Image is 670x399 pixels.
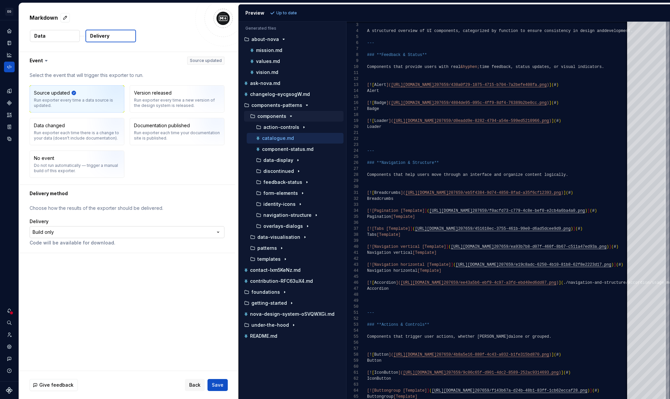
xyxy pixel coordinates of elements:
span: [ [367,280,369,285]
div: 17 [346,106,358,112]
span: ) [611,262,614,267]
span: ( [616,262,618,267]
div: 31 [346,190,358,196]
span: ] [549,101,552,105]
div: 46 [346,280,358,286]
p: Select the event that will trigger this exporter to run. [30,72,224,79]
span: development. [604,29,633,33]
span: Navigation vertical [367,250,413,255]
span: --- [367,310,374,315]
span: [URL][DOMAIN_NAME] [393,119,437,123]
span: 207659/451610ec-3755-461b-99e0-d6ad5dcee9d9.png [458,226,571,231]
button: Contact support [4,353,15,364]
div: 4 [346,28,358,34]
span: ) [580,226,583,231]
span: 207659/4b8a5e16-880f-4c43-a032-b1fe315bd870.png [437,352,549,357]
span: ( [554,119,556,123]
button: ask-nova.md [241,80,343,87]
p: nova-design-system-oSVQWXGi.md [250,311,335,317]
div: 27 [346,166,358,172]
span: ) [549,119,552,123]
p: contribution-RFC63uX4.md [250,278,313,284]
span: Components that provide users with real [367,65,461,69]
span: ] [573,226,576,231]
p: Markdown [30,14,58,22]
div: 24 [346,148,358,154]
div: 5 [346,34,358,40]
span: time feedback, status updates, or visual indicator [480,65,600,69]
span: ( [454,262,456,267]
button: components-patterns [241,102,343,109]
button: README.md [241,332,343,340]
div: 13 [346,82,358,88]
span: ] [614,262,616,267]
span: Components that help users move through an interfa [367,173,487,177]
span: ce and organize content logically. [487,173,568,177]
div: Run exporter each time your documentation site is published. [134,130,220,141]
span: ] [425,208,427,213]
div: 37 [346,226,358,232]
div: 36 [346,220,358,226]
span: ) [571,226,573,231]
span: [URL][DOMAIN_NAME] [391,101,434,105]
div: Home [4,26,15,36]
span: ] [549,83,552,87]
span: [ [372,101,374,105]
span: 207659/ee43a5b6-ebf9-4c97-a3fd-ebd40ed6dd87.png [444,280,556,285]
span: ]( [386,101,391,105]
span: ) [556,101,559,105]
span: [![Tabs [Template] [367,226,410,231]
span: Accordion [374,280,396,285]
p: vision.md [256,70,278,75]
div: 12 [346,76,358,82]
span: ) [595,208,597,213]
span: ] [559,280,561,285]
span: 207659/e19c8adc-6250-4b10-81b8-62f8e2223d17.png [499,262,611,267]
span: ) [559,119,561,123]
span: ] [446,244,449,249]
span: ( [611,244,614,249]
p: changelog-eycgsogW.md [250,92,310,97]
p: navigation-structure [263,212,312,218]
span: [URL][DOMAIN_NAME] [405,191,449,195]
span: ! [369,191,372,195]
div: 41 [346,250,358,256]
p: overlays-dialogs [263,223,303,229]
div: 43 [346,262,358,268]
div: 52 [346,316,358,322]
span: ( [566,191,568,195]
div: Notifications [4,305,15,316]
span: ! [369,280,372,285]
button: foundations [241,288,343,296]
a: Analytics [4,50,15,60]
button: under-the-hood [241,321,343,329]
div: 7 [346,46,358,52]
span: Breadcrumbs [367,197,393,201]
span: Accordion [367,286,389,291]
div: 39 [346,238,358,244]
button: form-elements [247,190,343,197]
p: patterns [257,245,277,251]
p: form-elements [263,191,298,196]
span: [URL][DOMAIN_NAME] [451,244,494,249]
span: [URL][DOMAIN_NAME] [403,370,446,375]
span: ( [552,83,554,87]
p: components [257,114,286,119]
div: Documentation published [134,122,190,129]
span: 207659/f0acfd73-c779-4c8e-bef0-e2cb4a6ba4a0.png [472,208,585,213]
span: [ [372,119,374,123]
div: 8 [346,52,358,58]
div: 6 [346,40,358,46]
span: ) [561,191,564,195]
span: Navigation horizontal [367,268,417,273]
button: vision.md [244,69,343,76]
div: Documentation [4,38,15,48]
a: Assets [4,110,15,120]
span: # [554,101,556,105]
p: Choose how the results of the exporter should be delivered. [30,205,224,211]
div: 44 [346,268,358,274]
div: Source updated [34,90,70,96]
div: 50 [346,304,358,310]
